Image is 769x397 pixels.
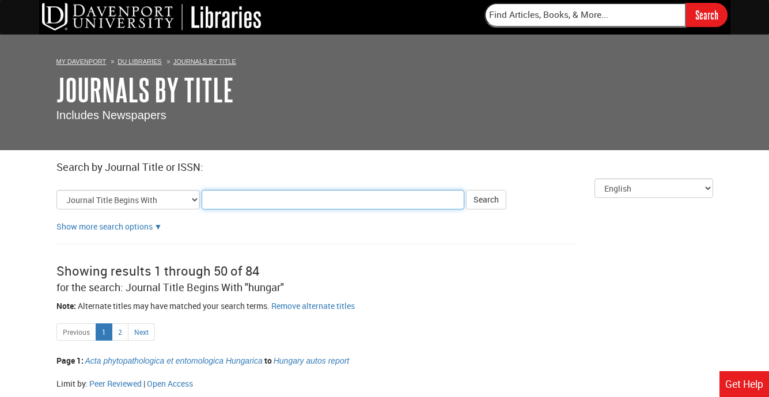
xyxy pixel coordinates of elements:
[56,378,88,389] span: Limit by:
[56,221,153,232] a: Show more search options
[42,3,261,30] img: DU Libraries
[719,371,769,397] a: Get Help
[143,378,145,389] span: |
[56,107,713,124] p: Includes Newspapers
[147,378,193,389] a: Filter by peer open access
[154,221,162,232] a: Show more search options
[484,3,686,27] input: Find Articles, Books, & More...
[118,58,161,65] a: DU Libraries
[56,262,259,279] span: Showing results 1 through 50 of 84
[128,323,155,341] a: Next
[56,72,234,108] a: Journals By Title
[89,378,142,389] a: Filter by peer reviewed
[112,323,128,341] a: 2
[264,355,272,366] span: to
[466,190,506,209] button: Search
[56,280,284,294] span: for the search: Journal Title Begins With "hungar"
[271,300,355,311] a: Remove alternate titles
[96,323,112,341] a: 1
[274,356,350,365] span: Hungary autos report
[56,323,96,341] a: Previous
[56,162,713,173] h2: Search by Journal Title or ISSN:
[56,355,84,366] span: Page 1:
[173,58,236,65] a: Journals By Title
[686,3,728,26] input: Search
[78,300,270,311] span: Alternate titles may have matched your search terms.
[85,356,263,365] span: Acta phytopathologica et entomologica Hungarica
[56,55,713,67] ol: Breadcrumbs
[56,58,107,65] a: My Davenport
[56,300,76,311] span: Note:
